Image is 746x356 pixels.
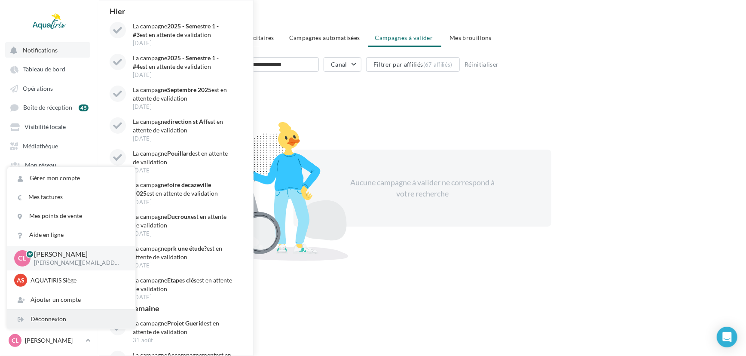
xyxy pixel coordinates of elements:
div: (67 affiliés) [423,61,452,68]
span: [DATE] [133,295,152,300]
span: [DATE] [133,263,152,268]
p: La campagne est en attente de validation [133,212,232,230]
div: Open Intercom Messenger [717,327,737,347]
div: Aucune campagne à valider ne correspond à votre recherche [349,177,496,199]
span: [DATE] [133,136,152,141]
p: AQUATIRIS Siège [31,276,125,285]
p: La campagne est en attente de validation [133,181,232,198]
span: [DATE] [133,72,152,78]
button: Notifications Hier La campagne2025 - Semestre 1 - #3est en attente de validation [DATE] La campag... [5,42,90,58]
span: Médiathèque [23,142,58,150]
button: Canal [324,57,361,72]
span: Visibilité locale [24,123,66,131]
a: Médiathèque [5,138,94,153]
a: Visibilité locale [5,119,94,134]
p: La campagne est en attente de validation [133,117,232,135]
a: Boîte de réception 45 [5,99,94,115]
button: Filtrer par affiliés(67 affiliés) [366,57,460,72]
span: Boîte de réception [23,104,72,111]
p: La campagne est en attente de validation [133,149,232,166]
a: Mes points de vente [7,206,135,225]
p: [PERSON_NAME][EMAIL_ADDRESS][DOMAIN_NAME] [34,259,122,267]
span: Campagnes automatisées [289,34,360,41]
span: CL [18,253,27,263]
div: Cette semaine [106,304,247,312]
a: Boutique en ligne [5,195,94,210]
strong: Etapes clés [167,276,196,284]
span: [DATE] [133,168,152,173]
strong: prk une étude? [167,245,207,252]
strong: 2025 - Semestre 1 - #3 [133,22,219,38]
span: [DATE] [133,231,152,236]
strong: Ducroux [167,213,191,220]
strong: Projet Guerid [167,319,204,327]
a: Campagnes 2 [5,176,94,192]
span: Opérations [23,85,53,92]
div: Ajouter un compte [7,290,135,309]
a: Gérer mon compte [7,169,135,187]
strong: Pouillard [167,150,192,157]
strong: 2025 - Semestre 1 - #4 [133,54,219,70]
p: La campagne est en attente de validation [133,244,232,261]
p: [PERSON_NAME] [25,336,82,345]
p: La campagne est en attente de validation [133,276,232,293]
strong: direction st Aff [167,118,208,125]
span: Tableau de bord [23,66,65,73]
span: 31 août [133,338,153,343]
h1: Campagnes [109,14,736,27]
span: Notifications [23,46,58,54]
span: AS [17,276,24,285]
a: CL [PERSON_NAME] [7,332,92,349]
span: [DATE] [133,104,152,110]
div: Hier [106,7,247,15]
a: Opérations [5,80,94,96]
p: La campagne est en attente de validation [133,22,232,39]
div: 45 [79,104,89,111]
p: [PERSON_NAME] [34,249,122,259]
button: Réinitialiser [461,59,502,70]
a: Tableau de bord [5,61,94,77]
a: Mon réseau [5,157,94,172]
a: Aide en ligne [7,225,135,244]
span: CL [12,336,18,345]
a: Mes factures [7,187,135,206]
strong: Septembre 2025 [167,86,211,93]
span: Mes brouillons [449,34,492,41]
span: [DATE] [133,199,152,205]
p: La campagne est en attente de validation [133,86,232,103]
p: La campagne est en attente de validation [133,319,232,336]
strong: foire decazeville 2025 [133,181,211,197]
p: La campagne est en attente de validation [133,54,232,71]
span: Mon réseau [25,162,56,169]
span: [DATE] [133,40,152,46]
div: Déconnexion [7,310,135,328]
